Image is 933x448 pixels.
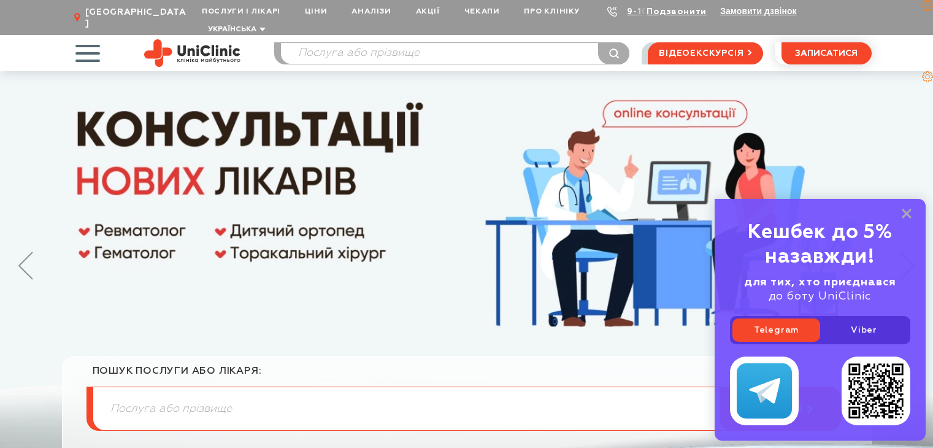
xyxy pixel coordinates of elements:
[730,220,910,269] div: Кешбек до 5% назавжди!
[647,7,707,16] a: Подзвонити
[144,39,240,67] img: Uniclinic
[208,26,256,33] span: Українська
[781,42,872,64] button: записатися
[93,365,841,387] div: пошук послуги або лікаря:
[744,277,896,288] b: для тих, хто приєднався
[205,25,266,34] button: Українська
[720,6,796,16] button: Замовити дзвінок
[627,7,654,16] a: 9-103
[730,276,910,304] div: до боту UniClinic
[795,49,858,58] span: записатися
[85,7,190,29] span: [GEOGRAPHIC_DATA]
[732,319,820,342] a: Telegram
[648,42,762,64] a: відеоекскурсія
[659,43,743,64] span: відеоекскурсія
[93,387,840,430] input: Послуга або прізвище
[820,319,908,342] a: Viber
[281,43,629,64] input: Послуга або прізвище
